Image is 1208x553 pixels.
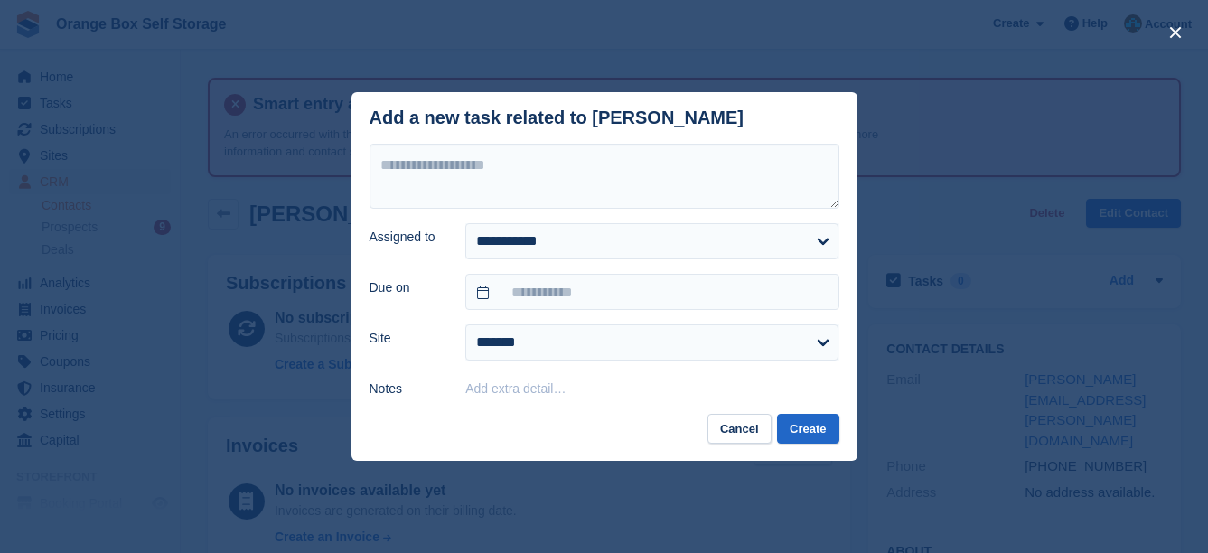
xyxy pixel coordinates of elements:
[465,381,566,396] button: Add extra detail…
[370,380,445,398] label: Notes
[370,228,445,247] label: Assigned to
[707,414,772,444] button: Cancel
[370,108,744,128] div: Add a new task related to [PERSON_NAME]
[1161,18,1190,47] button: close
[370,278,445,297] label: Due on
[777,414,838,444] button: Create
[370,329,445,348] label: Site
